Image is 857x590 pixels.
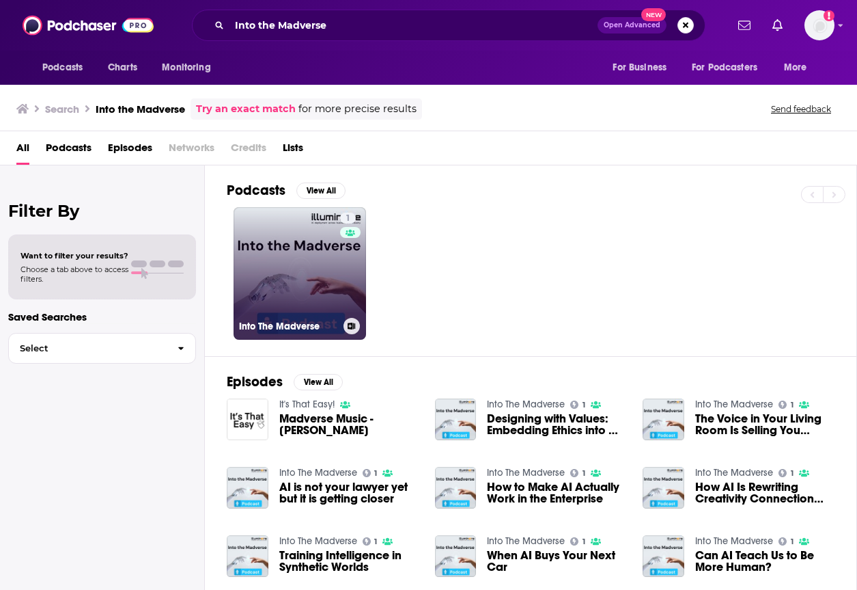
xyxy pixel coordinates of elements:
img: How to Make AI Actually Work in the Enterprise [435,467,477,509]
span: Want to filter your results? [20,251,128,260]
img: Can AI Teach Us to Be More Human? [643,535,684,577]
a: 1 [570,469,585,477]
a: All [16,137,29,165]
button: open menu [152,55,228,81]
a: Try an exact match [196,101,296,117]
h2: Podcasts [227,182,285,199]
h2: Episodes [227,373,283,390]
a: Into The Madverse [695,535,773,547]
a: Show notifications dropdown [733,14,756,37]
a: 1 [778,537,793,546]
button: Open AdvancedNew [598,17,666,33]
span: 1 [346,212,350,226]
span: Charts [108,58,137,77]
span: for more precise results [298,101,417,117]
span: Open Advanced [604,22,660,29]
a: AI is not your lawyer yet but it is getting closer [279,481,419,505]
a: Lists [283,137,303,165]
a: Into The Madverse [487,535,565,547]
span: More [784,58,807,77]
span: Monitoring [162,58,210,77]
button: open menu [774,55,824,81]
a: Designing with Values: Embedding Ethics into AI Innovation [487,413,626,436]
span: Networks [169,137,214,165]
span: Madverse Music - [PERSON_NAME] [279,413,419,436]
a: Into The Madverse [279,467,357,479]
img: User Profile [804,10,834,40]
span: Select [9,344,167,353]
a: 1 [363,469,378,477]
span: 1 [582,539,585,545]
span: 1 [582,402,585,408]
a: 1 [778,469,793,477]
span: New [641,8,666,21]
a: Into The Madverse [487,399,565,410]
a: How AI Is Rewriting Creativity Connection and Culture [643,467,684,509]
span: Podcasts [46,137,92,165]
a: EpisodesView All [227,373,343,390]
a: 1 [570,401,585,409]
button: View All [294,374,343,390]
span: Logged in as abbie.hatfield [804,10,834,40]
a: Episodes [108,137,152,165]
a: When AI Buys Your Next Car [487,550,626,573]
a: Show notifications dropdown [767,14,788,37]
svg: Add a profile image [824,10,834,21]
span: For Podcasters [692,58,757,77]
a: The Voice in Your Living Room Is Selling You Things [695,413,834,436]
h3: Into the Madverse [96,103,185,116]
a: Podchaser - Follow, Share and Rate Podcasts [23,12,154,38]
img: Madverse Music - Rohan Nesho Jain [227,399,268,440]
span: 1 [374,539,377,545]
a: Training Intelligence in Synthetic Worlds [279,550,419,573]
span: 1 [791,539,793,545]
input: Search podcasts, credits, & more... [229,14,598,36]
img: AI is not your lawyer yet but it is getting closer [227,467,268,509]
h2: Filter By [8,201,196,221]
a: 1 [340,213,356,224]
a: Into The Madverse [279,535,357,547]
a: 1 [778,401,793,409]
span: Podcasts [42,58,83,77]
button: Send feedback [767,103,835,115]
h3: Into The Madverse [239,321,338,332]
img: The Voice in Your Living Room Is Selling You Things [643,399,684,440]
span: 1 [791,402,793,408]
button: Select [8,333,196,364]
p: Saved Searches [8,310,196,323]
img: When AI Buys Your Next Car [435,535,477,577]
a: PodcastsView All [227,182,346,199]
h3: Search [45,103,79,116]
a: 1 [363,537,378,546]
a: 1 [570,537,585,546]
a: Into The Madverse [695,399,773,410]
span: How AI Is Rewriting Creativity Connection and Culture [695,481,834,505]
span: Choose a tab above to access filters. [20,265,128,284]
a: How to Make AI Actually Work in the Enterprise [487,481,626,505]
button: open menu [603,55,684,81]
a: Training Intelligence in Synthetic Worlds [227,535,268,577]
a: Designing with Values: Embedding Ethics into AI Innovation [435,399,477,440]
a: It's That Easy! [279,399,335,410]
a: 1Into The Madverse [234,207,366,340]
span: For Business [613,58,666,77]
span: Credits [231,137,266,165]
a: Madverse Music - Rohan Nesho Jain [279,413,419,436]
button: Show profile menu [804,10,834,40]
a: Into The Madverse [487,467,565,479]
a: Can AI Teach Us to Be More Human? [695,550,834,573]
